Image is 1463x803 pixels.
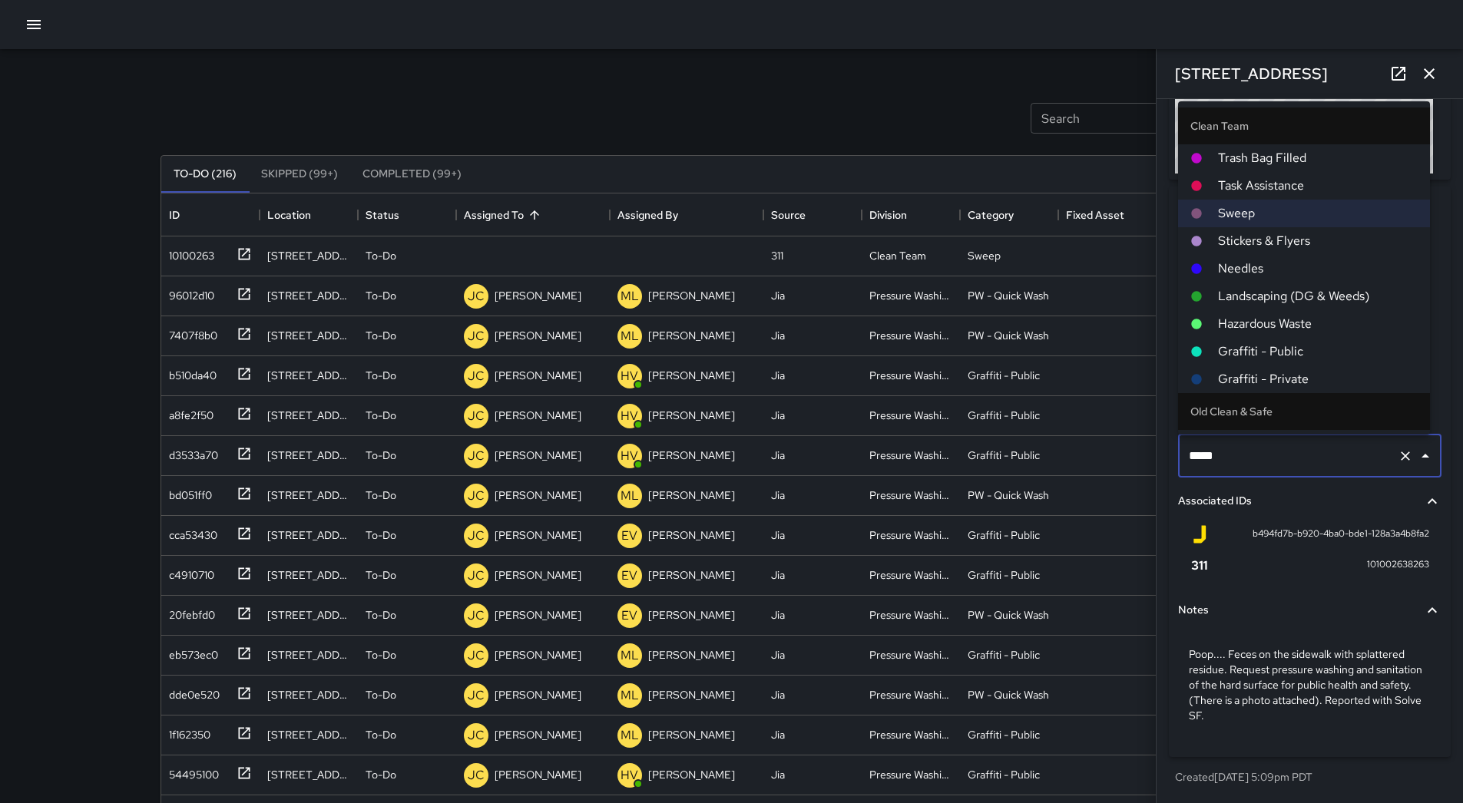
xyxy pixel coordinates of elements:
div: Pressure Washing [869,448,952,463]
p: [PERSON_NAME] [648,527,735,543]
div: 440 Jessie Street [267,567,350,583]
div: Pressure Washing [869,647,952,663]
li: Old Clean & Safe [1178,393,1430,430]
p: [PERSON_NAME] [495,607,581,623]
div: Graffiti - Public [968,727,1040,742]
div: Jia [771,767,785,782]
div: Graffiti - Public [968,368,1040,383]
div: 1f162350 [163,721,210,742]
p: JC [468,686,485,705]
p: [PERSON_NAME] [648,368,735,383]
p: EV [621,606,637,625]
div: ID [161,193,260,236]
div: 66 8th Street [267,687,350,702]
span: Landscaping (DG & Weeds) [1218,287,1418,306]
p: ML [621,487,639,505]
p: [PERSON_NAME] [648,727,735,742]
div: 1201 Mission Street [267,767,350,782]
p: ML [621,327,639,345]
p: To-Do [366,408,396,423]
span: Graffiti - Public [1218,342,1418,361]
div: 7407f8b0 [163,322,217,343]
div: PW - Quick Wash [968,607,1049,623]
div: Graffiti - Public [968,567,1040,583]
span: Task Assistance [1218,177,1418,195]
p: To-Do [366,727,396,742]
span: Sweep [1218,204,1418,223]
div: Pressure Washing [869,567,952,583]
div: Jia [771,687,785,702]
p: EV [621,567,637,585]
div: Graffiti - Public [968,408,1040,423]
div: 1056 Market Street [267,607,350,623]
div: Source [763,193,862,236]
p: To-Do [366,767,396,782]
div: 44 Laskie Street [267,727,350,742]
div: a8fe2f50 [163,401,213,423]
div: Location [260,193,358,236]
p: [PERSON_NAME] [648,647,735,663]
div: Sweep [968,248,1001,263]
div: b510da40 [163,362,217,383]
div: eb573ec0 [163,641,218,663]
div: Graffiti - Public [968,767,1040,782]
p: [PERSON_NAME] [648,448,735,463]
p: ML [621,287,639,306]
p: JC [468,726,485,745]
div: Category [968,193,1014,236]
p: JC [468,447,485,465]
div: Assigned To [464,193,524,236]
div: PW - Quick Wash [968,288,1049,303]
div: Jia [771,368,785,383]
p: HV [621,367,638,385]
p: [PERSON_NAME] [648,567,735,583]
p: [PERSON_NAME] [495,767,581,782]
p: [PERSON_NAME] [495,328,581,343]
p: HV [621,766,638,785]
p: [PERSON_NAME] [495,567,581,583]
p: To-Do [366,567,396,583]
div: Pressure Washing [869,487,952,503]
div: Jia [771,527,785,543]
div: 1073 Market Street [267,368,350,383]
p: To-Do [366,448,396,463]
div: Pressure Washing [869,607,952,623]
button: Skipped (99+) [249,156,350,193]
button: Completed (99+) [350,156,474,193]
div: Graffiti - Public [968,647,1040,663]
div: 20febfd0 [163,601,215,623]
p: To-Do [366,487,396,503]
div: 96012d10 [163,282,214,303]
span: Stickers & Flyers [1218,232,1418,250]
p: ML [621,686,639,705]
div: Jia [771,288,785,303]
p: ML [621,646,639,665]
div: 66 8th Street [267,647,350,663]
div: Pressure Washing [869,368,952,383]
p: To-Do [366,288,396,303]
p: [PERSON_NAME] [648,288,735,303]
p: [PERSON_NAME] [495,687,581,702]
div: dde0e520 [163,681,220,702]
div: Fixed Asset [1066,193,1124,236]
div: Graffiti - Public [968,527,1040,543]
div: Assigned By [610,193,763,236]
div: Source [771,193,806,236]
div: 43 11th Street [267,448,350,463]
p: [PERSON_NAME] [648,487,735,503]
p: JC [468,287,485,306]
div: 10100263 [163,242,214,263]
div: Pressure Washing [869,408,952,423]
div: ID [169,193,180,236]
p: [PERSON_NAME] [495,448,581,463]
div: PW - Quick Wash [968,687,1049,702]
div: Pressure Washing [869,767,952,782]
p: [PERSON_NAME] [495,368,581,383]
p: To-Do [366,647,396,663]
p: JC [468,327,485,345]
p: JC [468,527,485,545]
p: ML [621,726,639,745]
div: Category [960,193,1058,236]
div: c4910710 [163,561,214,583]
div: Status [366,193,399,236]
